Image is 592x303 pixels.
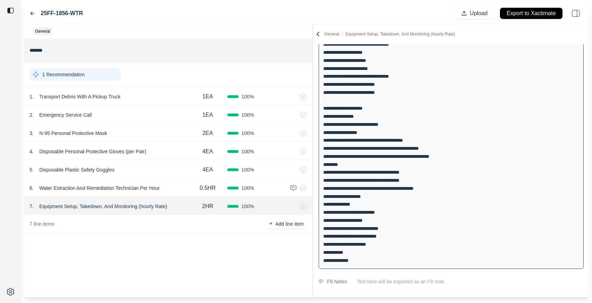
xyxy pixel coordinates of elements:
[241,166,254,173] span: 100 %
[30,185,34,192] p: 6 .
[30,220,54,227] p: 7 line items
[41,9,83,18] label: 25FF-1856-WTR
[30,93,34,100] p: 1 .
[37,183,163,193] p: Water Extraction And Remediation Technician Per Hour
[275,220,304,227] p: Add line item
[507,9,556,18] p: Export to Xactimate
[35,28,50,34] p: General
[37,128,110,138] p: N-95 Personal Protective Mask
[266,219,306,229] button: +Add line item
[269,220,272,228] p: +
[500,8,562,19] button: Export to Xactimate
[37,165,117,175] p: Disposable Plastic Safety Goggles
[241,111,254,118] span: 100 %
[345,32,455,37] span: Equipment Setup, Takedown, And Monitoring (hourly Rate)
[37,201,170,211] p: Equipment Setup, Takedown, And Monitoring (hourly Rate)
[30,203,34,210] p: 7 .
[241,185,254,192] span: 100 %
[42,71,85,78] p: 1 Recommendation
[202,111,213,119] p: 1EA
[357,278,584,285] p: Text here will be exported as an F9 note.
[319,279,324,284] img: comment
[30,148,34,155] p: 4 .
[241,203,254,210] span: 100 %
[241,130,254,137] span: 100 %
[202,166,213,174] p: 4EA
[568,6,584,21] img: right-panel.svg
[455,8,494,19] button: Upload
[290,185,297,192] img: comment
[202,92,213,101] p: 1EA
[37,110,95,120] p: Emergency Service Call
[30,130,34,137] p: 3 .
[200,184,215,192] p: 0.5HR
[202,129,213,137] p: 2EA
[202,147,213,156] p: 4EA
[37,147,149,156] p: Disposable Personal Protective Gloves (per Pair)
[7,7,14,14] img: toggle sidebar
[470,9,488,18] p: Upload
[30,111,34,118] p: 2 .
[202,202,213,211] p: 2HR
[324,31,455,37] p: General
[37,92,123,102] p: Transport Debris With A Pickup Truck
[339,32,345,37] span: /
[241,93,254,100] span: 100 %
[327,277,347,286] div: F9 Notes
[241,148,254,155] span: 100 %
[30,166,34,173] p: 5 .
